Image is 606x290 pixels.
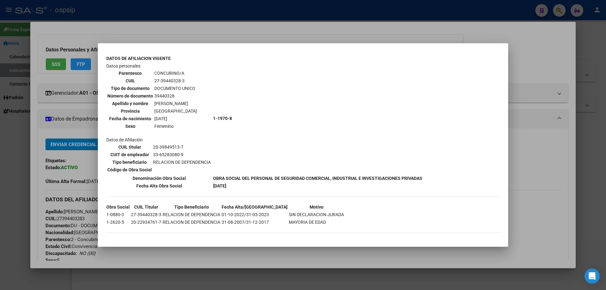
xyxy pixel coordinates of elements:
th: Tipo beneficiario [107,159,152,166]
td: Femenino [154,123,197,130]
div: Open Intercom Messenger [585,269,600,284]
td: 20-22934761-7 [131,219,162,226]
th: Parentesco [107,70,153,77]
th: Apellido y nombre [107,100,153,107]
td: RELACION DE DEPENDENCIA [162,211,221,218]
td: RELACION DE DEPENDENCIA [153,159,211,166]
th: CUIT de empleador [107,151,152,158]
th: CUIL titular [107,144,152,151]
td: [DATE] [154,115,197,122]
b: OBRA SOCIAL DEL PERSONAL DE SEGURIDAD COMERCIAL, INDUSTRIAL E INVESTIGACIONES PRIVADAS [213,176,422,181]
td: 31-08-2007/31-12-2017 [221,219,288,226]
td: 1-0880-3 [106,211,130,218]
th: Denominación Obra Social [106,175,212,182]
th: Obra Social [106,204,130,210]
b: [DATE] [213,183,226,188]
th: Tipo de documento [107,85,153,92]
td: CONCUBINO/A [154,70,197,77]
td: MAYORIA DE EDAD [288,219,344,226]
th: Fecha Alta Obra Social [106,182,212,189]
td: 27-39440328-3 [154,77,197,84]
td: 1-2620-5 [106,219,130,226]
th: Tipo Beneficiario [162,204,221,210]
td: [GEOGRAPHIC_DATA] [154,108,197,115]
b: DATOS DE AFILIACION VIGENTE [106,56,171,61]
td: [PERSON_NAME] [154,100,197,107]
td: 33-65283080-9 [153,151,211,158]
th: Número de documento [107,92,153,99]
td: 39440328 [154,92,197,99]
th: Provincia [107,108,153,115]
td: RELACION DE DEPENDENCIA [162,219,221,226]
th: Motivo [288,204,344,210]
th: Sexo [107,123,153,130]
th: Fecha de nacimiento [107,115,153,122]
td: DOCUMENTO UNICO [154,85,197,92]
td: 01-10-2022/31-05-2023 [221,211,288,218]
b: 1-1970-8 [213,116,232,121]
td: SIN DECLARACION JURADA [288,211,344,218]
th: Fecha Alta/[GEOGRAPHIC_DATA] [221,204,288,210]
td: Datos personales Datos de Afiliación [106,62,212,174]
th: Código de Obra Social [107,166,152,173]
td: 27-39440328-3 [131,211,162,218]
td: 20-39849513-7 [153,144,211,151]
th: CUIL Titular [131,204,162,210]
th: CUIL [107,77,153,84]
